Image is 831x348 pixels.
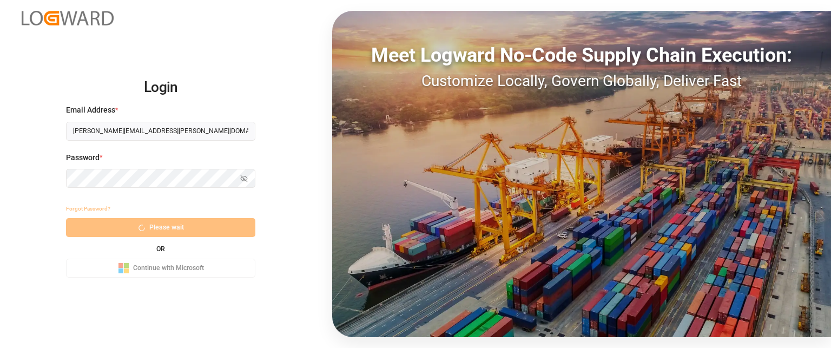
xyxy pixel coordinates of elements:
div: Meet Logward No-Code Supply Chain Execution: [332,41,831,70]
input: Enter your email [66,122,255,141]
div: Customize Locally, Govern Globally, Deliver Fast [332,70,831,93]
span: Password [66,152,100,163]
small: OR [156,246,165,252]
span: Email Address [66,104,115,116]
img: Logward_new_orange.png [22,11,114,25]
h2: Login [66,70,255,105]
